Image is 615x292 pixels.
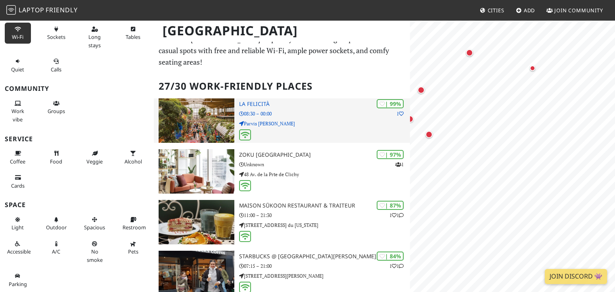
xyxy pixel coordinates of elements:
[5,171,31,192] button: Cards
[389,262,404,270] p: 1 1
[46,6,77,14] span: Friendly
[377,201,404,210] div: | 87%
[11,182,25,189] span: Credit cards
[397,110,404,117] p: 1
[87,248,103,263] span: Smoke free
[154,149,410,194] a: Zoku Paris | 97% 1 Zoku [GEOGRAPHIC_DATA] Unknown 48 Av. de la Prte de Clichy
[524,7,535,14] span: Add
[120,147,146,168] button: Alcohol
[125,158,142,165] span: Alcohol
[5,269,31,290] button: Parking
[239,161,410,168] p: Unknown
[377,99,404,108] div: | 99%
[5,23,31,44] button: Wi-Fi
[19,6,44,14] span: Laptop
[46,224,67,231] span: Outdoor area
[239,101,410,108] h3: La Felicità
[126,33,140,40] span: Work-friendly tables
[5,85,149,92] h3: Community
[12,33,23,40] span: Stable Wi-Fi
[6,5,16,15] img: LaptopFriendly
[239,262,410,270] p: 07:15 – 21:00
[156,20,408,42] h1: [GEOGRAPHIC_DATA]
[159,74,405,98] h2: 27/30 Work-Friendly Places
[43,55,69,76] button: Calls
[377,252,404,261] div: | 84%
[43,237,69,258] button: A/C
[43,97,69,118] button: Groups
[239,253,410,260] h3: Starbucks @ [GEOGRAPHIC_DATA][PERSON_NAME]
[120,23,146,44] button: Tables
[239,171,410,178] p: 48 Av. de la Prte de Clichy
[466,49,476,60] div: Map marker
[11,224,24,231] span: Natural light
[43,147,69,168] button: Food
[5,55,31,76] button: Quiet
[120,213,146,234] button: Restroom
[239,202,410,209] h3: Maison Sūkoon Restaurant & Traiteur
[239,152,410,158] h3: Zoku [GEOGRAPHIC_DATA]
[239,120,410,127] p: Parvis [PERSON_NAME]
[82,213,108,234] button: Spacious
[239,211,410,219] p: 11:00 – 21:30
[530,65,539,75] div: Map marker
[418,86,428,97] div: Map marker
[47,33,65,40] span: Power sockets
[5,135,149,143] h3: Service
[88,33,101,48] span: Long stays
[51,66,61,73] span: Video/audio calls
[9,280,27,288] span: Parking
[43,213,69,234] button: Outdoor
[159,149,234,194] img: Zoku Paris
[7,248,31,255] span: Accessible
[425,131,436,141] div: Map marker
[6,4,78,17] a: LaptopFriendly LaptopFriendly
[52,248,60,255] span: Air conditioned
[488,7,504,14] span: Cities
[50,158,62,165] span: Food
[389,211,404,219] p: 1 1
[543,3,606,17] a: Join Community
[86,158,103,165] span: Veggie
[239,110,410,117] p: 08:30 – 00:00
[82,147,108,168] button: Veggie
[159,98,234,143] img: La Felicità
[239,272,410,280] p: [STREET_ADDRESS][PERSON_NAME]
[10,158,25,165] span: Coffee
[406,115,417,126] div: Map marker
[5,237,31,258] button: Accessible
[5,213,31,234] button: Light
[11,66,24,73] span: Quiet
[477,3,508,17] a: Cities
[84,224,105,231] span: Spacious
[5,201,149,209] h3: Space
[154,98,410,143] a: La Felicità | 99% 1 La Felicità 08:30 – 00:00 Parvis [PERSON_NAME]
[82,237,108,266] button: No smoke
[43,23,69,44] button: Sockets
[377,150,404,159] div: | 97%
[5,147,31,168] button: Coffee
[128,248,138,255] span: Pet friendly
[120,237,146,258] button: Pets
[513,3,538,17] a: Add
[159,200,234,244] img: Maison Sūkoon Restaurant & Traiteur
[554,7,603,14] span: Join Community
[5,97,31,126] button: Work vibe
[82,23,108,52] button: Long stays
[395,161,404,168] p: 1
[11,108,24,123] span: People working
[48,108,65,115] span: Group tables
[123,224,146,231] span: Restroom
[154,200,410,244] a: Maison Sūkoon Restaurant & Traiteur | 87% 11 Maison Sūkoon Restaurant & Traiteur 11:00 – 21:30 [S...
[239,221,410,229] p: [STREET_ADDRESS] du [US_STATE]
